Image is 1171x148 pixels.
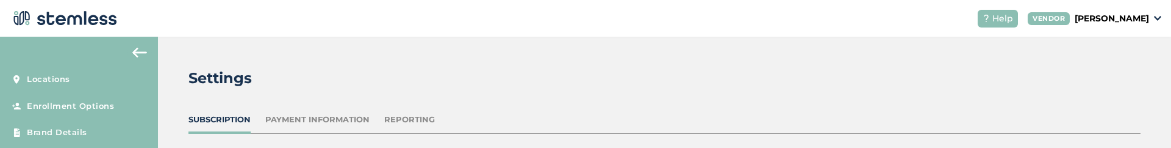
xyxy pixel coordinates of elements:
div: Payment Information [265,114,370,126]
div: VENDOR [1028,12,1070,25]
img: icon-arrow-back-accent-c549486e.svg [132,48,147,57]
span: Enrollment Options [27,100,114,113]
span: Brand Details [27,127,87,139]
img: icon_down-arrow-small-66adaf34.svg [1154,16,1161,21]
div: Reporting [384,114,435,126]
span: Help [992,12,1013,25]
div: Subscription [188,114,251,126]
iframe: Chat Widget [1110,89,1171,148]
img: logo-dark-0685b13c.svg [10,6,117,31]
img: icon-help-white-03924b79.svg [983,15,990,22]
h2: Settings [188,67,252,89]
span: Locations [27,73,70,86]
p: [PERSON_NAME] [1075,12,1149,25]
